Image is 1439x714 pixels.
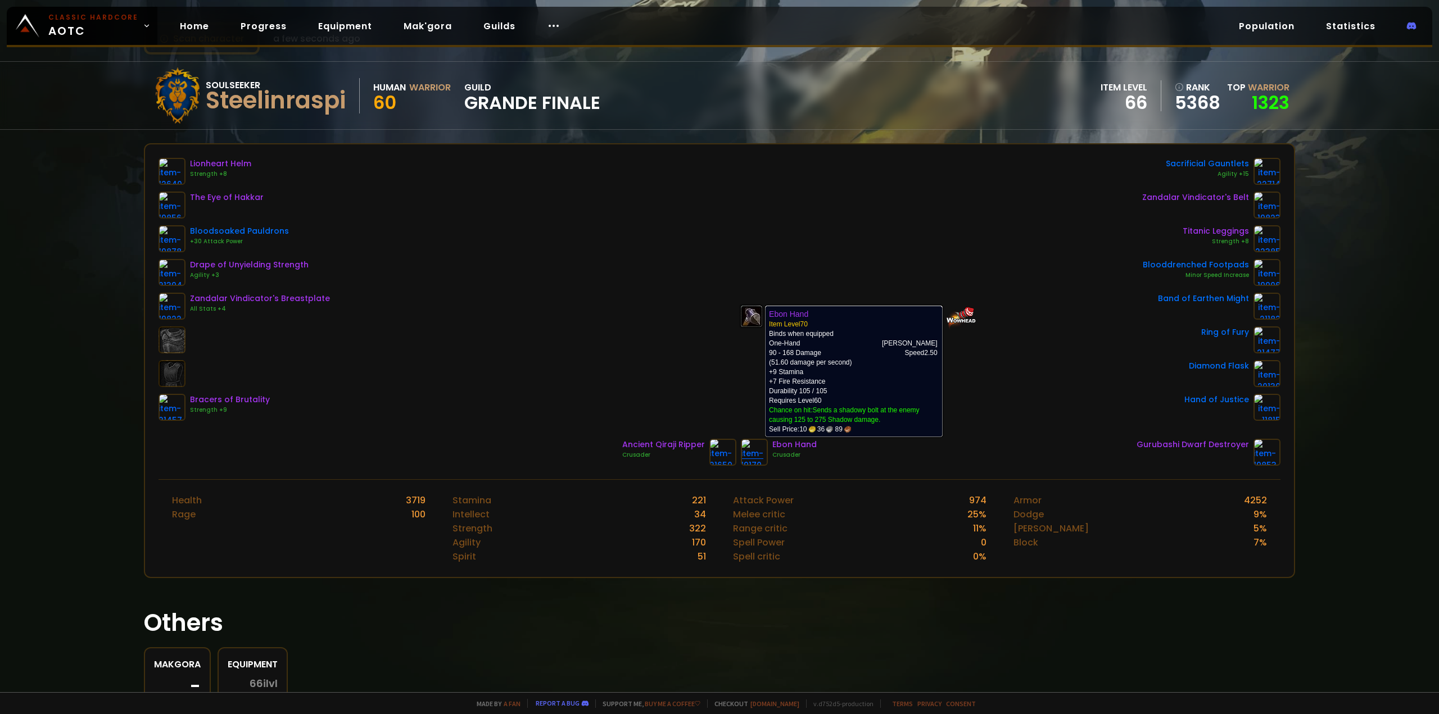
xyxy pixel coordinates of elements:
[689,521,706,535] div: 322
[694,507,706,521] div: 34
[1183,237,1249,246] div: Strength +8
[250,678,278,689] span: 66 ilvl
[1254,326,1280,353] img: item-21477
[698,549,706,563] div: 51
[967,507,987,521] div: 25 %
[692,535,706,549] div: 170
[769,349,821,357] span: 90 - 168 Damage
[452,507,490,521] div: Intellect
[504,699,521,708] a: a fan
[769,406,920,424] span: Chance on hit:
[1254,439,1280,466] img: item-19853
[733,507,785,521] div: Melee critic
[692,493,706,507] div: 221
[452,521,492,535] div: Strength
[452,493,491,507] div: Stamina
[172,507,196,521] div: Rage
[190,406,270,415] div: Strength +9
[769,310,808,319] b: Ebon Hand
[973,549,987,563] div: 0 %
[470,699,521,708] span: Made by
[772,451,817,460] div: Crusader
[190,170,251,179] div: Strength +8
[1254,507,1267,521] div: 9 %
[411,507,426,521] div: 100
[1166,170,1249,179] div: Agility +15
[733,535,785,549] div: Spell Power
[1254,225,1280,252] img: item-22385
[1184,394,1249,406] div: Hand of Justice
[741,439,768,466] img: item-19170
[769,368,803,376] span: +9 Stamina
[769,396,938,434] td: Requires Level 60
[452,535,481,549] div: Agility
[973,521,987,535] div: 11 %
[190,237,289,246] div: +30 Attack Power
[595,699,700,708] span: Support me,
[536,699,580,707] a: Report a bug
[171,15,218,38] a: Home
[622,451,705,460] div: Crusader
[172,493,202,507] div: Health
[848,348,938,358] th: Speed 2.50
[48,12,138,39] span: AOTC
[969,493,987,507] div: 974
[159,259,185,286] img: item-21394
[190,259,309,271] div: Drape of Unyielding Strength
[981,535,987,549] div: 0
[159,192,185,219] img: item-19856
[1101,94,1147,111] div: 66
[228,657,278,671] div: Equipment
[1244,493,1267,507] div: 4252
[806,699,874,708] span: v. d752d5 - production
[1013,535,1038,549] div: Block
[1254,259,1280,286] img: item-19906
[1189,360,1249,372] div: Diamond Flask
[206,78,346,92] div: Soulseeker
[772,439,817,451] div: Ebon Hand
[1175,80,1220,94] div: rank
[1227,80,1289,94] div: Top
[232,15,296,38] a: Progress
[159,158,185,185] img: item-12640
[1166,158,1249,170] div: Sacrificial Gauntlets
[464,94,600,111] span: Grande Finale
[1254,158,1280,185] img: item-22714
[154,657,201,671] div: Makgora
[1248,81,1289,94] span: Warrior
[769,309,938,396] td: Binds when equipped (51.60 damage per second) +7 Fire Resistance Durability 105 / 105
[769,425,938,434] div: Sell Price:
[1254,535,1267,549] div: 7 %
[159,394,185,421] img: item-21457
[190,158,251,170] div: Lionheart Helm
[733,521,788,535] div: Range critic
[144,605,1295,640] h1: Others
[190,293,330,304] div: Zandalar Vindicator's Breastplate
[709,439,736,466] img: item-21650
[799,425,815,434] span: 10
[1254,521,1267,535] div: 5 %
[769,320,808,328] span: Item Level 70
[769,339,815,348] td: One-Hand
[1252,90,1289,115] a: 1323
[1317,15,1384,38] a: Statistics
[769,406,920,424] a: Sends a shadowy bolt at the enemy causing 125 to 275 Shadow damage.
[309,15,381,38] a: Equipment
[622,439,705,451] div: Ancient Qiraji Ripper
[707,699,799,708] span: Checkout
[48,12,138,22] small: Classic Hardcore
[733,493,794,507] div: Attack Power
[892,699,913,708] a: Terms
[1143,259,1249,271] div: Blooddrenched Footpads
[1013,521,1089,535] div: [PERSON_NAME]
[406,493,426,507] div: 3719
[1254,360,1280,387] img: item-20130
[1143,271,1249,280] div: Minor Speed Increase
[474,15,524,38] a: Guilds
[373,90,396,115] span: 60
[1183,225,1249,237] div: Titanic Leggings
[159,225,185,252] img: item-19878
[228,678,278,711] div: 5368
[154,678,201,695] div: -
[190,394,270,406] div: Bracers of Brutality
